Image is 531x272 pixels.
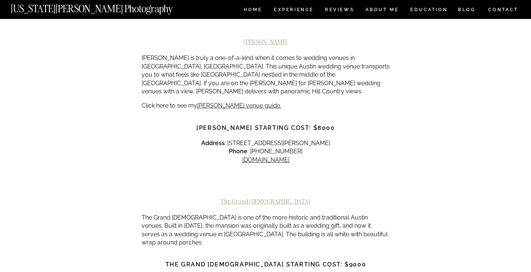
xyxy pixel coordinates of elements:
a: [US_STATE][PERSON_NAME] Photography [11,4,198,10]
strong: [PERSON_NAME] Starting Cost: $8000 [196,124,335,131]
strong: The Best of Austin Wedding Venues [220,6,312,13]
a: [PERSON_NAME] venue guide. [197,102,281,109]
strong: Address [201,140,225,147]
h2: The Grand [DEMOGRAPHIC_DATA] [142,198,390,205]
p: Click here to see my [142,102,390,110]
a: EDUCATION [410,7,449,14]
p: : [STREET_ADDRESS][PERSON_NAME] : [PHONE_NUMBER] [142,139,390,164]
a: HOME [242,7,263,14]
a: ABOUT ME [365,7,399,14]
a: BLOG [458,7,476,14]
p: The Grand [DEMOGRAPHIC_DATA] is one of the more historic and traditional Austin venues. Built in ... [142,214,390,247]
a: CONTACT [488,6,519,14]
a: REVIEWS [325,7,353,14]
a: [DOMAIN_NAME] [242,156,290,163]
strong: The Grand [DEMOGRAPHIC_DATA] Starting Cost: $9000 [165,261,366,268]
a: Experience [274,7,313,14]
strong: Phone [229,148,247,155]
h2: [PERSON_NAME] [142,38,390,45]
p: [PERSON_NAME] is truly a one-of-a-kind when it comes to wedding venues in [GEOGRAPHIC_DATA], [GEO... [142,54,390,96]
